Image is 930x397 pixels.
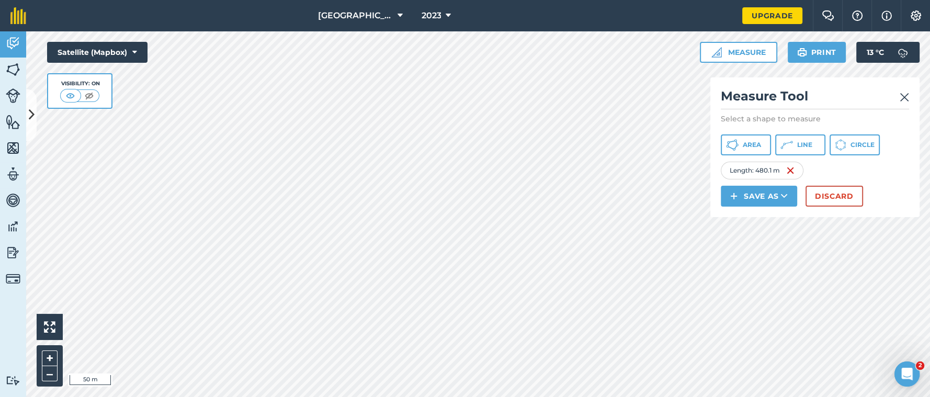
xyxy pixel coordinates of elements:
[317,9,393,22] span: [GEOGRAPHIC_DATA]
[6,114,20,130] img: svg+xml;base64,PHN2ZyB4bWxucz0iaHR0cDovL3d3dy53My5vcmcvMjAwMC9zdmciIHdpZHRoPSI1NiIgaGVpZ2h0PSI2MC...
[711,47,722,58] img: Ruler icon
[730,190,738,202] img: svg+xml;base64,PHN2ZyB4bWxucz0iaHR0cDovL3d3dy53My5vcmcvMjAwMC9zdmciIHdpZHRoPSIxNCIgaGVpZ2h0PSIyNC...
[797,141,812,149] span: Line
[6,62,20,77] img: svg+xml;base64,PHN2ZyB4bWxucz0iaHR0cDovL3d3dy53My5vcmcvMjAwMC9zdmciIHdpZHRoPSI1NiIgaGVpZ2h0PSI2MC...
[6,140,20,156] img: svg+xml;base64,PHN2ZyB4bWxucz0iaHR0cDovL3d3dy53My5vcmcvMjAwMC9zdmciIHdpZHRoPSI1NiIgaGVpZ2h0PSI2MC...
[788,42,846,63] button: Print
[6,271,20,286] img: svg+xml;base64,PD94bWwgdmVyc2lvbj0iMS4wIiBlbmNvZGluZz0idXRmLTgiPz4KPCEtLSBHZW5lcmF0b3I6IEFkb2JlIE...
[10,7,26,24] img: fieldmargin Logo
[775,134,825,155] button: Line
[721,186,797,207] button: Save as
[806,186,863,207] button: Discard
[881,9,892,22] img: svg+xml;base64,PHN2ZyB4bWxucz0iaHR0cDovL3d3dy53My5vcmcvMjAwMC9zdmciIHdpZHRoPSIxNyIgaGVpZ2h0PSIxNy...
[721,162,803,179] div: Length : 480.1 m
[6,192,20,208] img: svg+xml;base64,PD94bWwgdmVyc2lvbj0iMS4wIiBlbmNvZGluZz0idXRmLTgiPz4KPCEtLSBHZW5lcmF0b3I6IEFkb2JlIE...
[6,166,20,182] img: svg+xml;base64,PD94bWwgdmVyc2lvbj0iMS4wIiBlbmNvZGluZz0idXRmLTgiPz4KPCEtLSBHZW5lcmF0b3I6IEFkb2JlIE...
[421,9,441,22] span: 2023
[42,350,58,366] button: +
[6,376,20,385] img: svg+xml;base64,PD94bWwgdmVyc2lvbj0iMS4wIiBlbmNvZGluZz0idXRmLTgiPz4KPCEtLSBHZW5lcmF0b3I6IEFkb2JlIE...
[743,141,761,149] span: Area
[851,10,864,21] img: A question mark icon
[742,7,802,24] a: Upgrade
[6,219,20,234] img: svg+xml;base64,PD94bWwgdmVyc2lvbj0iMS4wIiBlbmNvZGluZz0idXRmLTgiPz4KPCEtLSBHZW5lcmF0b3I6IEFkb2JlIE...
[64,90,77,101] img: svg+xml;base64,PHN2ZyB4bWxucz0iaHR0cDovL3d3dy53My5vcmcvMjAwMC9zdmciIHdpZHRoPSI1MCIgaGVpZ2h0PSI0MC...
[721,114,909,124] p: Select a shape to measure
[721,88,909,109] h2: Measure Tool
[6,88,20,103] img: svg+xml;base64,PD94bWwgdmVyc2lvbj0iMS4wIiBlbmNvZGluZz0idXRmLTgiPz4KPCEtLSBHZW5lcmF0b3I6IEFkb2JlIE...
[894,361,920,387] iframe: Intercom live chat
[856,42,920,63] button: 13 °C
[60,80,100,88] div: Visibility: On
[892,42,913,63] img: svg+xml;base64,PD94bWwgdmVyc2lvbj0iMS4wIiBlbmNvZGluZz0idXRmLTgiPz4KPCEtLSBHZW5lcmF0b3I6IEFkb2JlIE...
[6,245,20,260] img: svg+xml;base64,PD94bWwgdmVyc2lvbj0iMS4wIiBlbmNvZGluZz0idXRmLTgiPz4KPCEtLSBHZW5lcmF0b3I6IEFkb2JlIE...
[42,366,58,381] button: –
[786,164,795,177] img: svg+xml;base64,PHN2ZyB4bWxucz0iaHR0cDovL3d3dy53My5vcmcvMjAwMC9zdmciIHdpZHRoPSIxNiIgaGVpZ2h0PSIyNC...
[700,42,777,63] button: Measure
[822,10,834,21] img: Two speech bubbles overlapping with the left bubble in the forefront
[47,42,148,63] button: Satellite (Mapbox)
[6,36,20,51] img: svg+xml;base64,PD94bWwgdmVyc2lvbj0iMS4wIiBlbmNvZGluZz0idXRmLTgiPz4KPCEtLSBHZW5lcmF0b3I6IEFkb2JlIE...
[83,90,96,101] img: svg+xml;base64,PHN2ZyB4bWxucz0iaHR0cDovL3d3dy53My5vcmcvMjAwMC9zdmciIHdpZHRoPSI1MCIgaGVpZ2h0PSI0MC...
[910,10,922,21] img: A cog icon
[797,46,807,59] img: svg+xml;base64,PHN2ZyB4bWxucz0iaHR0cDovL3d3dy53My5vcmcvMjAwMC9zdmciIHdpZHRoPSIxOSIgaGVpZ2h0PSIyNC...
[916,361,924,370] span: 2
[850,141,875,149] span: Circle
[830,134,880,155] button: Circle
[867,42,884,63] span: 13 ° C
[721,134,771,155] button: Area
[44,321,55,333] img: Four arrows, one pointing top left, one top right, one bottom right and the last bottom left
[900,91,909,104] img: svg+xml;base64,PHN2ZyB4bWxucz0iaHR0cDovL3d3dy53My5vcmcvMjAwMC9zdmciIHdpZHRoPSIyMiIgaGVpZ2h0PSIzMC...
